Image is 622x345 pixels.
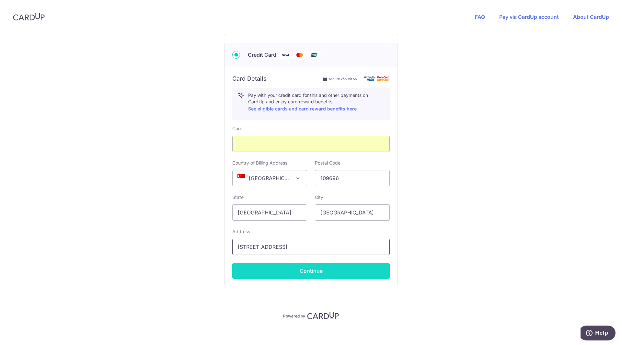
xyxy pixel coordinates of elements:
[248,92,384,113] p: Pay with your credit card for this and other payments on CardUp and enjoy card reward benefits.
[232,263,390,279] button: Continue
[364,76,390,81] img: card secure
[233,170,307,186] span: Singapore
[475,14,485,20] a: FAQ
[279,51,292,59] img: Visa
[293,51,306,59] img: Mastercard
[13,13,45,21] img: CardUp
[315,160,340,166] label: Postal Code
[329,76,359,81] span: Secure 256-bit SSL
[283,312,305,319] p: Powered by
[232,170,307,186] span: Singapore
[315,170,390,186] input: Example 123456
[232,160,287,166] label: Country of Billing Address
[307,51,320,59] img: Union Pay
[232,75,267,83] h6: Card Details
[232,228,250,235] label: Address
[499,14,559,20] a: Pay via CardUp account
[232,51,390,59] div: Credit Card Visa Mastercard Union Pay
[248,51,276,59] span: Credit Card
[573,14,609,20] a: About CardUp
[248,106,357,111] a: See eligible cards and card reward benefits here
[307,312,339,319] img: CardUp
[315,194,323,201] label: City
[232,125,243,132] label: Card
[238,140,384,148] iframe: Secure card payment input frame
[581,326,616,342] iframe: Opens a widget where you can find more information
[232,194,244,201] label: State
